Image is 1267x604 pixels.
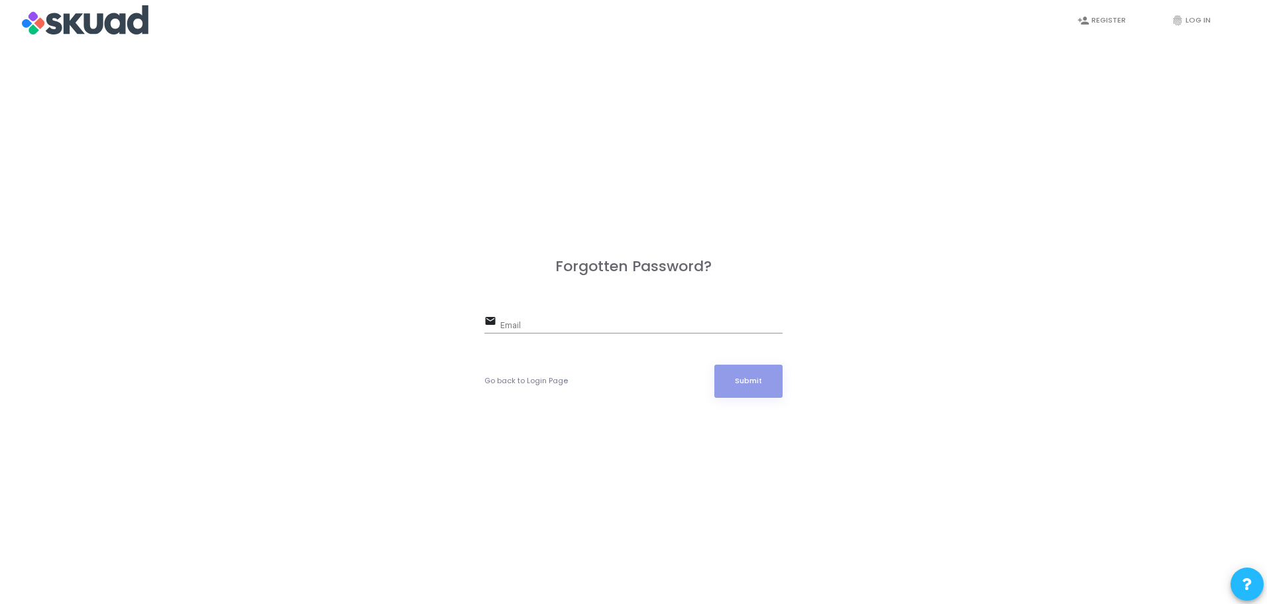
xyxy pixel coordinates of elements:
[484,314,500,330] mat-icon: email
[1064,5,1144,36] a: person_addRegister
[484,258,783,275] h3: Forgotten Password?
[1077,15,1089,27] i: person_add
[1172,15,1184,27] i: fingerprint
[1158,5,1238,36] a: fingerprintLog In
[500,322,783,331] input: Email
[484,375,568,387] a: Go back to Login Page
[714,365,783,398] button: Submit
[22,4,148,37] img: logo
